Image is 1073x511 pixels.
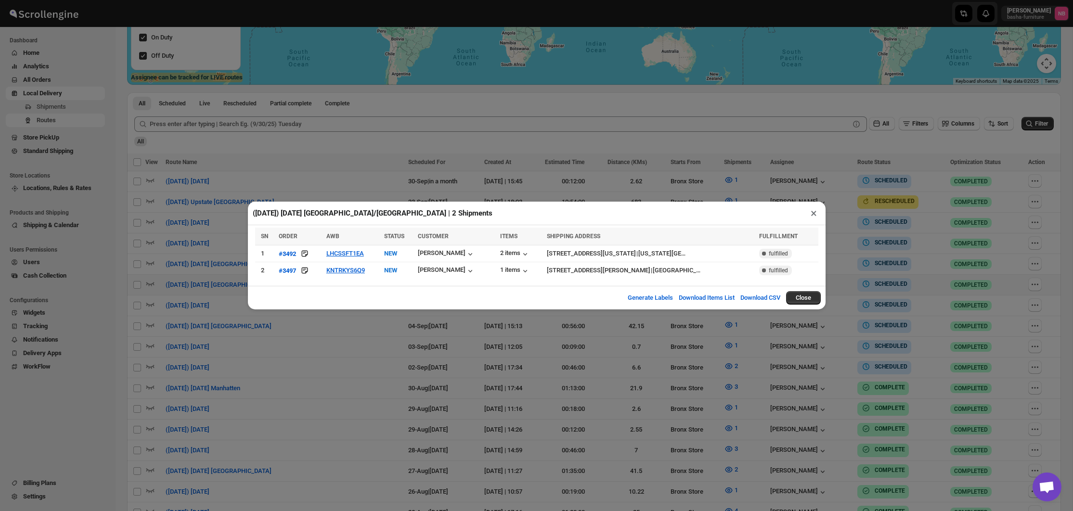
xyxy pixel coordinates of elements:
button: Close [786,291,821,305]
button: LHCSSFT1EA [326,250,364,257]
button: Download CSV [735,288,786,307]
div: | [547,249,754,258]
button: × [807,206,821,220]
div: [STREET_ADDRESS][PERSON_NAME] [547,266,650,275]
div: #3497 [279,267,296,274]
div: [STREET_ADDRESS][US_STATE] [547,249,636,258]
span: NEW [384,267,397,274]
span: FULFILLMENT [759,233,798,240]
button: [PERSON_NAME] [418,249,475,259]
span: AWB [326,233,339,240]
td: 2 [255,262,276,279]
button: [PERSON_NAME] [418,266,475,276]
span: NEW [384,250,397,257]
div: | [547,266,754,275]
a: Open chat [1033,473,1061,501]
span: SHIPPING ADDRESS [547,233,600,240]
span: SN [261,233,268,240]
div: [US_STATE][GEOGRAPHIC_DATA] [638,249,689,258]
span: CUSTOMER [418,233,449,240]
button: #3497 [279,266,296,275]
button: Generate Labels [622,288,679,307]
span: ORDER [279,233,297,240]
span: ITEMS [500,233,517,240]
h2: ([DATE]) [DATE] [GEOGRAPHIC_DATA]/[GEOGRAPHIC_DATA] | 2 Shipments [253,208,492,218]
button: Download Items List [673,288,740,307]
span: fulfilled [769,267,788,274]
div: [GEOGRAPHIC_DATA] [653,266,704,275]
span: STATUS [384,233,404,240]
button: 1 items [500,266,530,276]
span: fulfilled [769,250,788,257]
button: #3492 [279,249,296,258]
button: KNTRKYS6Q9 [326,267,365,274]
td: 1 [255,245,276,262]
button: 2 items [500,249,530,259]
div: #3492 [279,250,296,257]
